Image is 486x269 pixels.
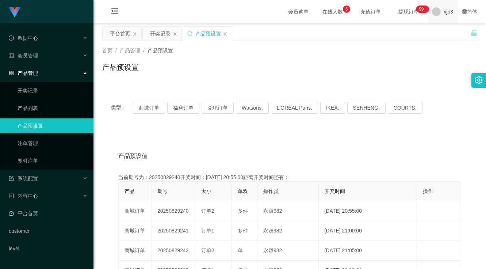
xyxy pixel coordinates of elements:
span: / [143,48,145,53]
td: 商城订单 [119,201,152,221]
i: 图标: appstore-o [9,71,14,76]
h1: 产品预设置 [102,62,139,73]
a: 即时注单 [18,154,88,168]
sup: 227 [416,5,429,13]
a: 产品预设置 [18,118,88,133]
td: 永赚982 [257,241,319,261]
i: 图标: close [133,32,137,36]
div: 当前期号为：20250829240开奖时间：[DATE] 20:55:00距离开奖时间还有： [118,174,461,181]
td: 永赚982 [257,201,319,221]
button: SENHENG. [347,102,386,114]
i: 图标: profile [9,193,14,198]
span: 充值订单 [357,9,384,14]
span: 数据中心 [9,35,38,41]
i: 图标: sync [187,31,192,36]
span: 产品管理 [120,48,140,53]
span: 操作员 [263,188,279,194]
sup: 6 [343,5,350,13]
span: 首页 [102,48,112,53]
td: [DATE] 20:55:00 [319,201,417,221]
span: 开奖时间 [325,188,345,194]
td: 商城订单 [119,241,152,261]
td: [DATE] 21:05:00 [319,241,417,261]
i: 图标: global [462,9,467,14]
a: 开奖记录 [18,83,88,98]
span: 在线人数 [319,9,347,14]
button: L'ORÉAL Paris. [271,102,318,114]
img: logo.9652507e.png [9,7,20,18]
span: 产品管理 [9,70,38,76]
span: 产品预设值 [118,152,148,160]
i: 图标: setting [475,76,483,84]
td: 20250829242 [152,241,195,261]
i: 图标: close [173,32,177,36]
button: 福利订单 [167,102,199,114]
td: 商城订单 [119,221,152,241]
a: 注单管理 [18,136,88,151]
p: 6 [345,5,348,13]
button: Watsons. [236,102,269,114]
a: customer [9,224,88,238]
td: 20250829241 [152,221,195,241]
span: 订单2 [201,247,214,253]
td: 永赚982 [257,221,319,241]
button: COURTS. [388,102,422,114]
span: 会员管理 [9,53,38,58]
span: 订单2 [201,208,214,214]
div: 产品预设置 [195,27,221,41]
span: 多件 [238,228,248,234]
span: 内容中心 [9,193,38,199]
button: 商城订单 [133,102,165,114]
a: 产品列表 [18,101,88,115]
button: 兑现订单 [202,102,234,114]
span: 操作 [423,188,433,194]
span: 产品预设置 [148,48,173,53]
span: 提现订单 [395,9,422,14]
span: 期号 [157,188,168,194]
span: 多件 [238,208,248,214]
td: 20250829240 [152,201,195,221]
div: 平台首页 [110,27,130,41]
a: 图标: dashboard平台首页 [9,206,88,221]
i: 图标: menu-fold [102,0,127,24]
td: [DATE] 21:00:00 [319,221,417,241]
span: 订单1 [201,228,214,234]
i: 图标: unlock [471,30,477,36]
span: 单双 [238,188,248,194]
button: IKEA. [320,102,345,114]
i: 图标: check-circle-o [9,35,14,41]
span: 单 [238,247,243,253]
span: 大小 [201,188,211,194]
span: 类型： [111,102,133,114]
span: 系统配置 [9,175,38,181]
a: level [9,241,88,256]
div: 开奖记录 [150,27,171,41]
i: 图标: close [223,32,227,36]
i: 图标: form [9,176,14,181]
span: 产品 [125,188,135,194]
i: 图标: table [9,53,14,58]
span: / [115,48,117,53]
